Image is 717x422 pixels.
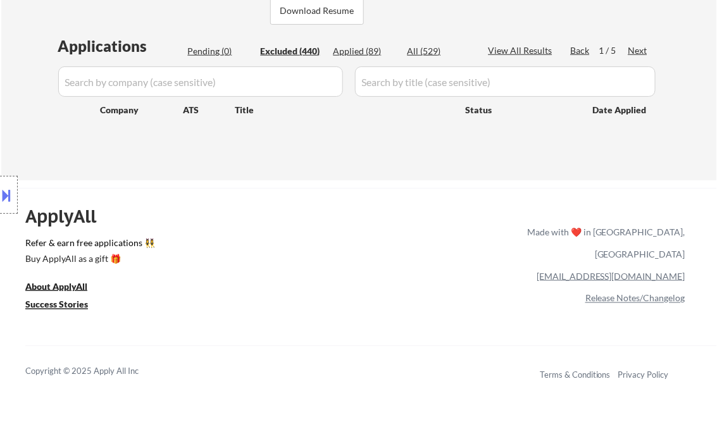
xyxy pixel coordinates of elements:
input: Search by company (case sensitive) [58,66,343,97]
div: View All Results [489,44,556,57]
div: Excluded (440) [261,45,324,58]
div: Status [466,98,575,121]
a: Terms & Conditions [540,370,611,380]
input: Search by title (case sensitive) [355,66,656,97]
div: Made with ❤️ in [GEOGRAPHIC_DATA], [GEOGRAPHIC_DATA] [522,221,685,265]
div: Applications [58,39,184,54]
div: Applied (89) [334,45,397,58]
div: Next [628,44,649,57]
a: [EMAIL_ADDRESS][DOMAIN_NAME] [537,271,685,282]
div: Title [235,104,454,116]
div: 1 / 5 [599,44,628,57]
div: Copyright © 2025 Apply All Inc [25,366,171,378]
a: Privacy Policy [618,370,669,380]
div: Back [571,44,591,57]
div: Date Applied [593,104,649,116]
div: Pending (0) [188,45,251,58]
div: All (529) [408,45,471,58]
a: Release Notes/Changelog [585,293,685,304]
